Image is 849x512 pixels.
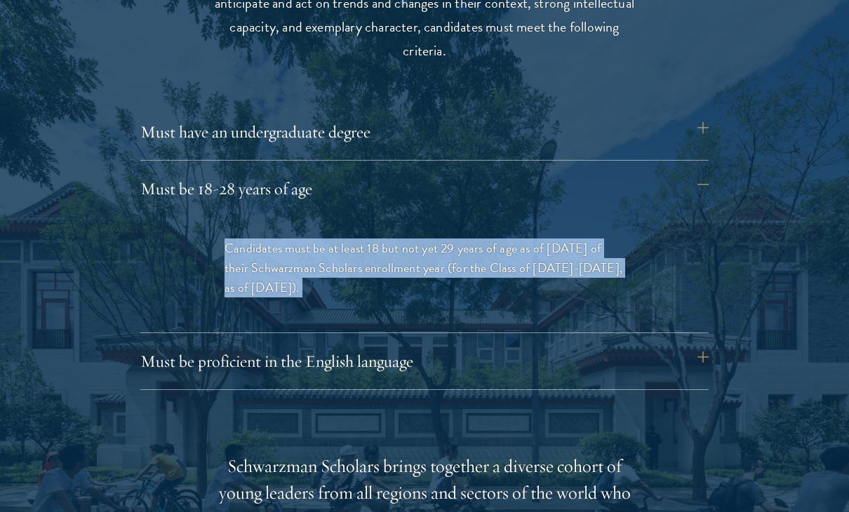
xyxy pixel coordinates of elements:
[140,172,709,206] button: Must be 18-28 years of age
[225,238,622,297] span: Candidates must be at least 18 but not yet 29 years of age as of [DATE] of their Schwarzman Schol...
[140,115,709,149] button: Must have an undergraduate degree
[140,344,709,378] button: Must be proficient in the English language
